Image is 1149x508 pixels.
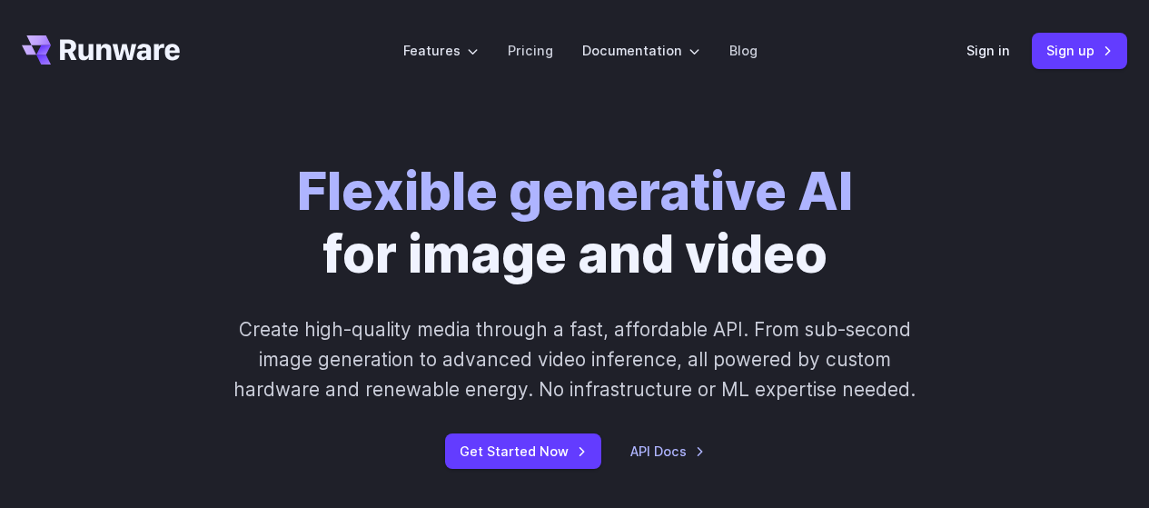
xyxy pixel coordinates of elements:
a: Pricing [508,40,553,61]
strong: Flexible generative AI [297,159,853,223]
a: Sign in [966,40,1010,61]
a: Sign up [1032,33,1127,68]
h1: for image and video [297,160,853,285]
a: Go to / [22,35,180,65]
label: Features [403,40,479,61]
a: Blog [729,40,758,61]
label: Documentation [582,40,700,61]
a: API Docs [630,441,705,462]
a: Get Started Now [445,433,601,469]
p: Create high-quality media through a fast, affordable API. From sub-second image generation to adv... [221,314,928,405]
